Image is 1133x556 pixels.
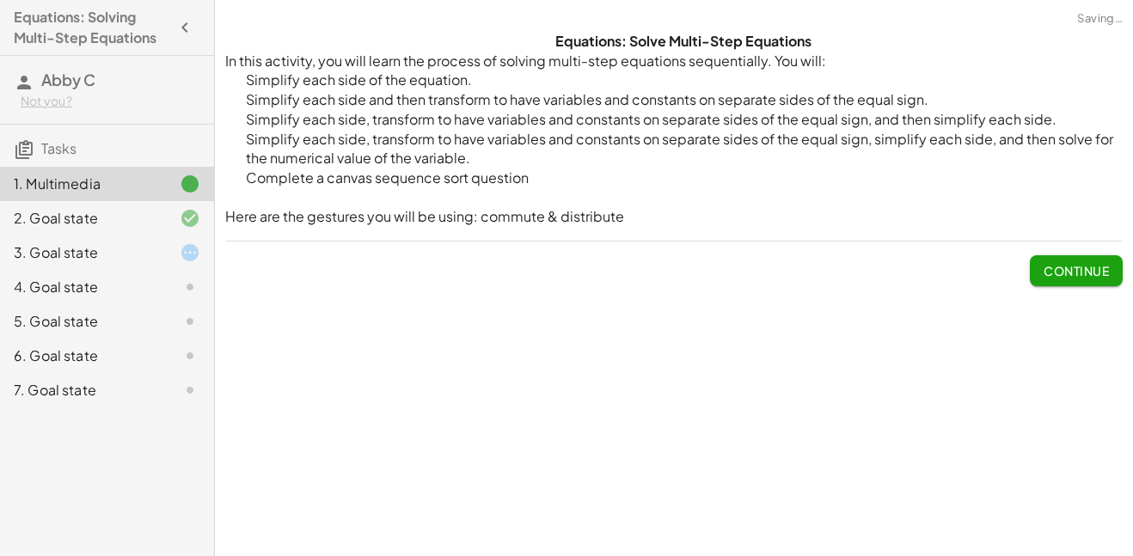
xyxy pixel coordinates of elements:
p: In this activity, you will learn the process of solving multi-step equations sequentially. You will: [225,52,1123,71]
i: Task finished and correct. [180,208,200,229]
li: Simplify each side, transform to have variables and constants on separate sides of the equal sign... [225,110,1123,130]
h4: Equations: Solving Multi-Step Equations [14,7,169,48]
span: Abby C [41,70,95,89]
i: Task not started. [180,380,200,400]
i: Task not started. [180,311,200,332]
div: 5. Goal state [14,311,152,332]
div: Not you? [21,93,200,110]
strong: Equations: Solve Multi-Step Equations [555,32,811,50]
li: Simplify each side, transform to have variables and constants on separate sides of the equal sign... [225,130,1123,168]
div: 6. Goal state [14,345,152,366]
div: 4. Goal state [14,277,152,297]
i: Task not started. [180,277,200,297]
span: Continue [1044,263,1109,278]
i: Task started. [180,242,200,263]
i: Task finished. [180,174,200,194]
li: Simplify each side of the equation. [225,70,1123,90]
div: 3. Goal state [14,242,152,263]
div: 2. Goal state [14,208,152,229]
button: Continue [1030,255,1123,286]
li: Complete a canvas sequence sort question [225,168,1123,188]
p: Here are the gestures you will be using: commute & distribute [225,207,1123,227]
li: Simplify each side and then transform to have variables and constants on separate sides of the eq... [225,90,1123,110]
span: Tasks [41,139,77,157]
div: 7. Goal state [14,380,152,400]
span: Saving… [1077,10,1123,27]
i: Task not started. [180,345,200,366]
div: 1. Multimedia [14,174,152,194]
